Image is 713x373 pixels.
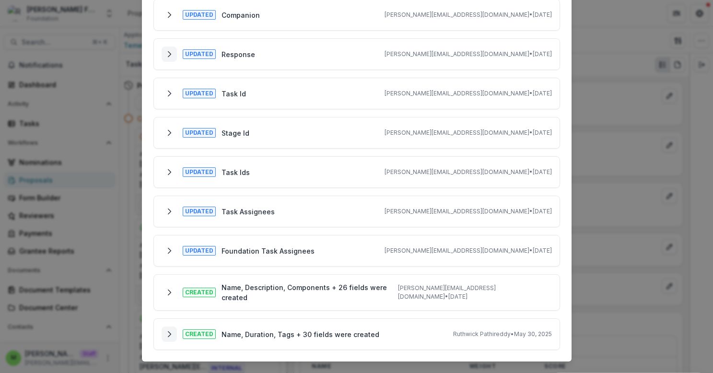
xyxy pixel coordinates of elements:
[162,285,177,300] button: Expand
[222,128,249,138] p: Stage Id
[385,89,552,98] p: [PERSON_NAME][EMAIL_ADDRESS][DOMAIN_NAME] • [DATE]
[183,288,216,297] span: Created
[222,49,255,59] p: Response
[162,125,177,140] button: Expand
[398,284,552,301] p: [PERSON_NAME][EMAIL_ADDRESS][DOMAIN_NAME] • [DATE]
[385,50,552,58] p: [PERSON_NAME][EMAIL_ADDRESS][DOMAIN_NAME] • [DATE]
[385,128,552,137] p: [PERSON_NAME][EMAIL_ADDRESS][DOMAIN_NAME] • [DATE]
[183,10,216,20] span: Updated
[385,168,552,176] p: [PERSON_NAME][EMAIL_ADDRESS][DOMAIN_NAME] • [DATE]
[222,10,260,20] p: Companion
[222,329,379,339] p: Name, Duration, Tags + 30 fields were created
[183,49,216,59] span: Updated
[453,330,552,338] p: Ruthwick Pathireddy • May 30, 2025
[222,207,275,217] p: Task Assignees
[183,207,216,216] span: Updated
[385,207,552,216] p: [PERSON_NAME][EMAIL_ADDRESS][DOMAIN_NAME] • [DATE]
[222,167,250,177] p: Task Ids
[162,326,177,342] button: Expand
[222,89,246,99] p: Task Id
[162,164,177,180] button: Expand
[162,204,177,219] button: Expand
[162,243,177,258] button: Expand
[385,11,552,19] p: [PERSON_NAME][EMAIL_ADDRESS][DOMAIN_NAME] • [DATE]
[162,7,177,23] button: Expand
[183,128,216,138] span: Updated
[222,246,315,256] p: Foundation Task Assignees
[162,47,177,62] button: Expand
[183,89,216,98] span: Updated
[162,86,177,101] button: Expand
[183,329,216,339] span: Created
[385,246,552,255] p: [PERSON_NAME][EMAIL_ADDRESS][DOMAIN_NAME] • [DATE]
[183,167,216,177] span: Updated
[222,282,394,303] p: Name, Description, Components + 26 fields were created
[183,246,216,256] span: Updated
